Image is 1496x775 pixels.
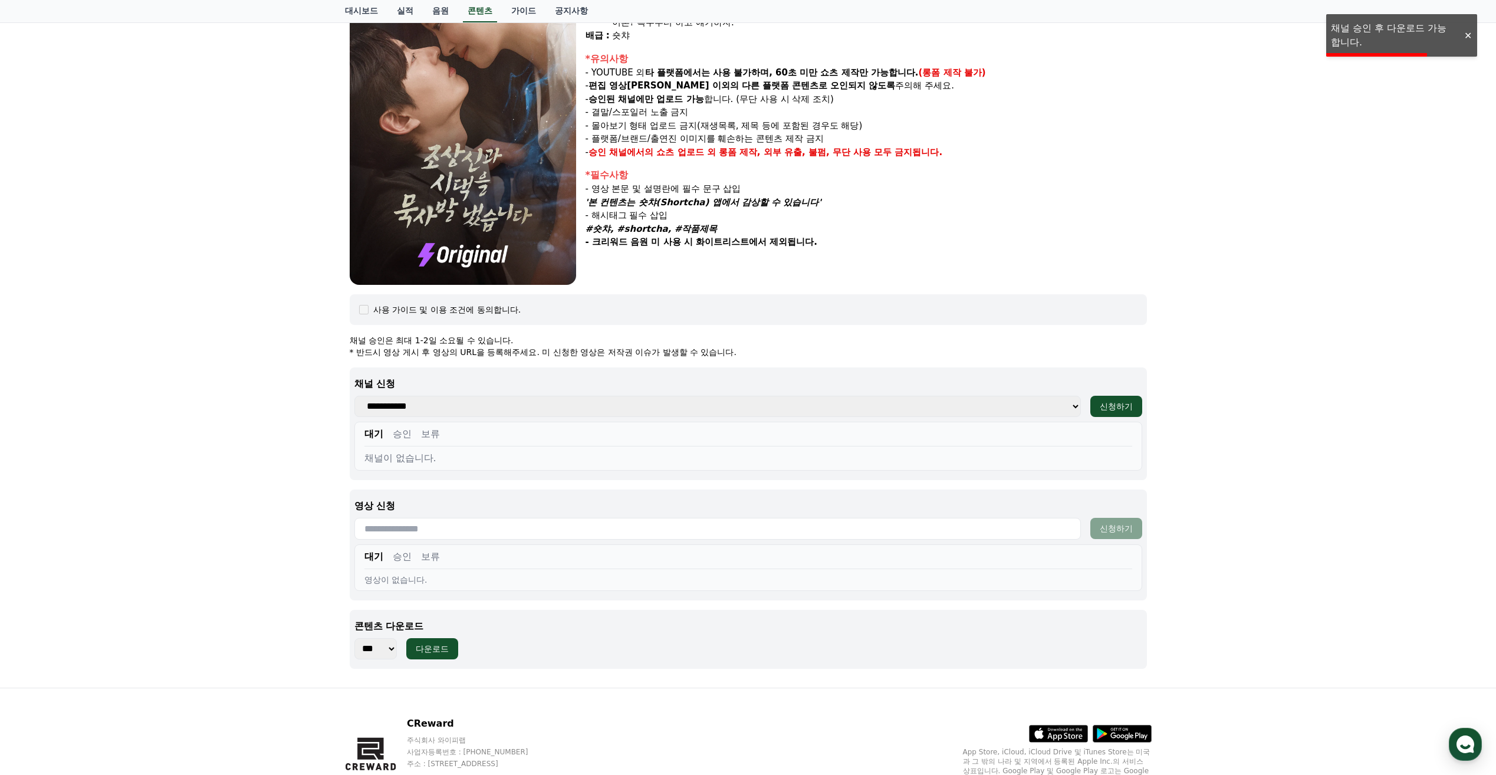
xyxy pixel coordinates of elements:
p: - 해시태그 필수 삽입 [586,209,1147,222]
div: *유의사항 [586,52,1147,66]
div: *필수사항 [586,168,1147,182]
p: CReward [407,717,551,731]
p: - 영상 본문 및 설명란에 필수 문구 삽입 [586,182,1147,196]
strong: - 크리워드 음원 미 사용 시 화이트리스트에서 제외됩니다. [586,237,817,247]
p: 콘텐츠 다운로드 [354,619,1142,633]
div: 다운로드 [416,643,449,655]
strong: 편집 영상[PERSON_NAME] 이외의 [588,80,739,91]
div: 영상이 없습니다. [364,574,1132,586]
button: 보류 [421,427,440,441]
strong: 다른 플랫폼 콘텐츠로 오인되지 않도록 [742,80,896,91]
button: 신청하기 [1090,518,1142,539]
p: - 합니다. (무단 사용 시 삭제 조치) [586,93,1147,106]
p: - 몰아보기 형태 업로드 금지(재생목록, 제목 등에 포함된 경우도 해당) [586,119,1147,133]
button: 신청하기 [1090,396,1142,417]
button: 승인 [393,550,412,564]
button: 다운로드 [406,638,458,659]
em: #숏챠, #shortcha, #작품제목 [586,224,718,234]
span: 설정 [182,392,196,401]
div: 채널이 없습니다. [364,451,1132,465]
strong: (롱폼 제작 불가) [919,67,986,78]
a: 설정 [152,374,226,403]
span: 대화 [108,392,122,402]
button: 대기 [364,427,383,441]
p: - 결말/스포일러 노출 금지 [586,106,1147,119]
p: - YOUTUBE 외 [586,66,1147,80]
a: 홈 [4,374,78,403]
p: 채널 승인은 최대 1-2일 소요될 수 있습니다. [350,334,1147,346]
p: 주소 : [STREET_ADDRESS] [407,759,551,769]
p: 영상 신청 [354,499,1142,513]
p: 사업자등록번호 : [PHONE_NUMBER] [407,747,551,757]
div: 사용 가이드 및 이용 조건에 동의합니다. [373,304,521,316]
button: 승인 [393,427,412,441]
p: - [586,146,1147,159]
p: - 주의해 주세요. [586,79,1147,93]
em: '본 컨텐츠는 숏챠(Shortcha) 앱에서 감상할 수 있습니다' [586,197,821,208]
strong: 타 플랫폼에서는 사용 불가하며, 60초 미만 쇼츠 제작만 가능합니다. [645,67,919,78]
a: 대화 [78,374,152,403]
strong: 승인 채널에서의 쇼츠 업로드 외 [588,147,716,157]
p: 주식회사 와이피랩 [407,735,551,745]
strong: 롱폼 제작, 외부 유출, 불펌, 무단 사용 모두 금지됩니다. [719,147,943,157]
p: 채널 신청 [354,377,1142,391]
p: * 반드시 영상 게시 후 영상의 URL을 등록해주세요. 미 신청한 영상은 저작권 이슈가 발생할 수 있습니다. [350,346,1147,358]
button: 대기 [364,550,383,564]
div: 배급 : [586,29,610,42]
div: 신청하기 [1100,523,1133,534]
div: 숏챠 [612,29,1147,42]
button: 보류 [421,550,440,564]
div: 신청하기 [1100,400,1133,412]
span: 홈 [37,392,44,401]
strong: 승인된 채널에만 업로드 가능 [588,94,704,104]
p: - 플랫폼/브랜드/출연진 이미지를 훼손하는 콘텐츠 제작 금지 [586,132,1147,146]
